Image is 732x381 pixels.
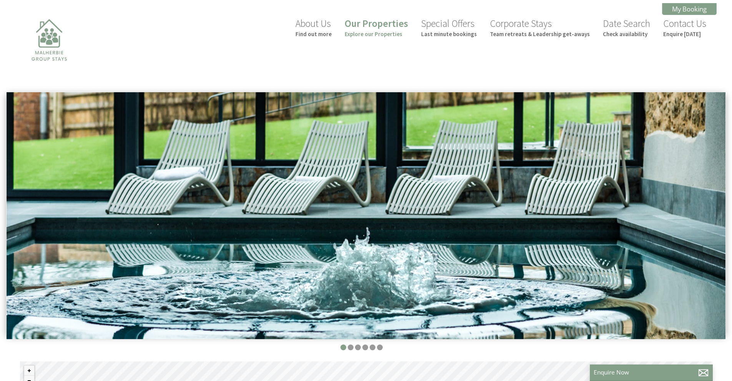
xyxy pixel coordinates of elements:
a: Special OffersLast minute bookings [421,17,477,38]
small: Last minute bookings [421,30,477,38]
a: My Booking [662,3,717,15]
a: Our PropertiesExplore our Properties [345,17,408,38]
small: Find out more [295,30,332,38]
a: Contact UsEnquire [DATE] [663,17,706,38]
img: Malherbie Group Stays [11,14,88,91]
small: Explore our Properties [345,30,408,38]
a: About UsFind out more [295,17,332,38]
small: Check availability [603,30,650,38]
button: Zoom in [24,366,34,376]
small: Team retreats & Leadership get-aways [490,30,590,38]
small: Enquire [DATE] [663,30,706,38]
a: Date SearchCheck availability [603,17,650,38]
p: Enquire Now [594,368,709,376]
a: Corporate StaysTeam retreats & Leadership get-aways [490,17,590,38]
